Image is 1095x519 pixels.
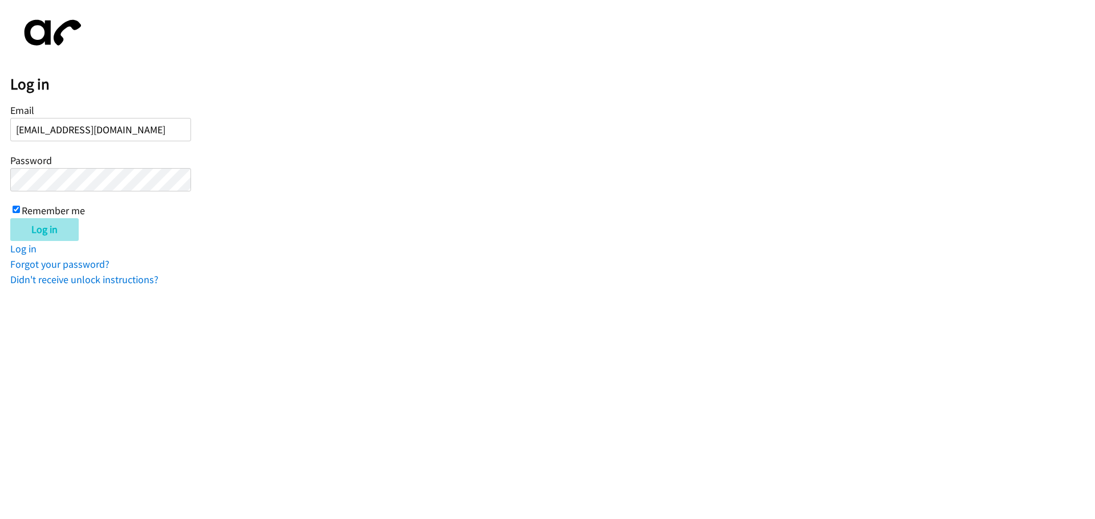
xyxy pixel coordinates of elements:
a: Didn't receive unlock instructions? [10,273,159,286]
img: aphone-8a226864a2ddd6a5e75d1ebefc011f4aa8f32683c2d82f3fb0802fe031f96514.svg [10,10,90,55]
a: Log in [10,242,36,255]
h2: Log in [10,75,1095,94]
label: Email [10,104,34,117]
input: Log in [10,218,79,241]
label: Remember me [22,204,85,217]
label: Password [10,154,52,167]
a: Forgot your password? [10,258,109,271]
